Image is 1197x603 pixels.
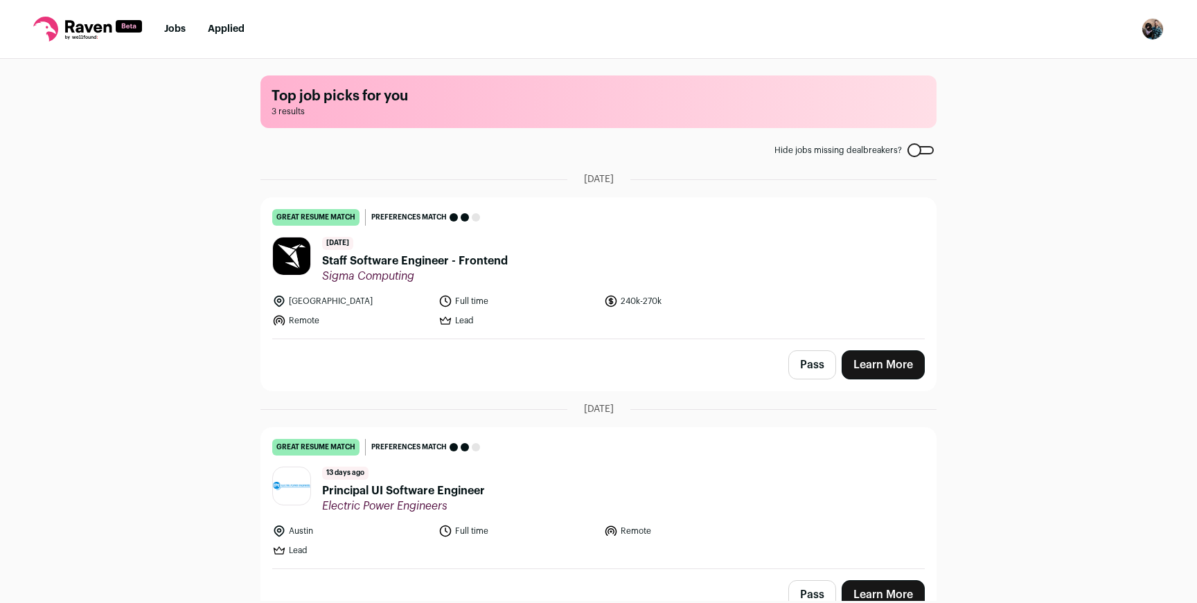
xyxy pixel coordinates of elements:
span: Hide jobs missing dealbreakers? [774,145,902,156]
span: 3 results [272,106,925,117]
a: Applied [208,24,245,34]
span: Preferences match [371,210,447,224]
span: [DATE] [584,172,614,186]
span: [DATE] [584,402,614,416]
li: Remote [272,314,430,327]
li: Austin [272,524,430,538]
li: [GEOGRAPHIC_DATA] [272,294,430,308]
button: Pass [788,350,836,379]
img: e32b163ed19ba05bd8cc1e4613093d1f65415f089b09e209ceaba8728886b879.png [273,482,310,489]
li: 240k-270k [604,294,762,308]
a: great resume match Preferences match 13 days ago Principal UI Software Engineer Electric Power En... [261,428,936,568]
span: Preferences match [371,440,447,454]
h1: Top job picks for you [272,87,925,106]
li: Full time [438,524,596,538]
a: Learn More [842,350,925,379]
a: great resume match Preferences match [DATE] Staff Software Engineer - Frontend Sigma Computing [G... [261,198,936,339]
li: Lead [438,314,596,327]
span: Staff Software Engineer - Frontend [322,253,508,269]
li: Lead [272,543,430,557]
li: Remote [604,524,762,538]
span: [DATE] [322,237,353,250]
span: 13 days ago [322,467,369,480]
span: Sigma Computing [322,269,508,283]
button: Open dropdown [1142,18,1164,40]
div: great resume match [272,209,360,226]
div: great resume match [272,439,360,456]
img: 16726057-medium_jpg [1142,18,1164,40]
span: Principal UI Software Engineer [322,483,485,499]
span: Electric Power Engineers [322,499,485,513]
li: Full time [438,294,596,308]
a: Jobs [164,24,186,34]
img: 546bb2e6e405e9d087ba4c3a3595f20a352fe3b283149e9ace805f1350f0026c.jpg [273,237,310,275]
